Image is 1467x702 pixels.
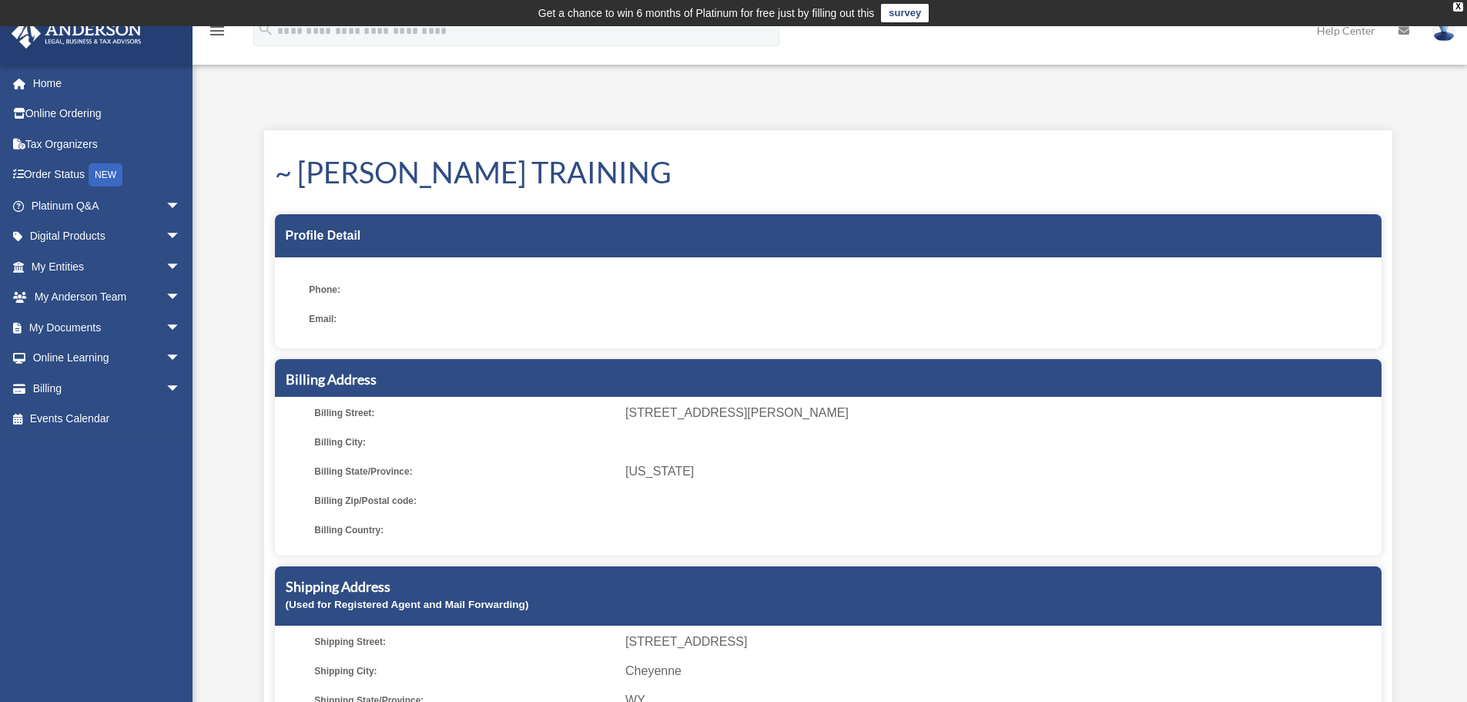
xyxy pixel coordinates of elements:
h5: Billing Address [286,370,1371,389]
a: Digital Productsarrow_drop_down [11,221,204,252]
span: Billing City: [314,432,615,453]
span: [US_STATE] [625,461,1375,482]
a: Platinum Q&Aarrow_drop_down [11,190,204,221]
a: Events Calendar [11,404,204,435]
div: close [1453,2,1463,12]
div: Get a chance to win 6 months of Platinum for free just by filling out this [538,4,875,22]
small: (Used for Registered Agent and Mail Forwarding) [286,599,529,610]
span: arrow_drop_down [166,190,196,222]
span: arrow_drop_down [166,312,196,344]
div: Profile Detail [275,214,1382,257]
a: Tax Organizers [11,129,204,160]
div: NEW [89,163,122,186]
a: Online Ordering [11,99,204,129]
i: menu [208,22,226,40]
span: arrow_drop_down [166,221,196,253]
a: Billingarrow_drop_down [11,373,204,404]
span: Billing Country: [314,519,615,541]
span: arrow_drop_down [166,251,196,283]
span: Billing Street: [314,402,615,424]
span: Billing State/Province: [314,461,615,482]
span: arrow_drop_down [166,373,196,405]
a: My Anderson Teamarrow_drop_down [11,282,204,313]
span: Email: [309,308,609,330]
span: [STREET_ADDRESS] [625,631,1375,653]
a: survey [881,4,929,22]
span: Billing Zip/Postal code: [314,490,615,512]
span: Shipping City: [314,660,615,682]
span: arrow_drop_down [166,282,196,314]
i: search [257,21,274,38]
span: [STREET_ADDRESS][PERSON_NAME] [625,402,1375,424]
a: My Entitiesarrow_drop_down [11,251,204,282]
img: Anderson Advisors Platinum Portal [7,18,146,49]
a: My Documentsarrow_drop_down [11,312,204,343]
a: menu [208,27,226,40]
span: Phone: [309,279,609,301]
a: Home [11,68,204,99]
span: Shipping Street: [314,631,615,653]
span: Cheyenne [625,660,1375,682]
img: User Pic [1432,19,1455,42]
h5: Shipping Address [286,577,1371,596]
span: arrow_drop_down [166,343,196,375]
a: Online Learningarrow_drop_down [11,343,204,374]
a: Order StatusNEW [11,160,204,191]
h1: ~ [PERSON_NAME] TRAINING [275,152,1382,193]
